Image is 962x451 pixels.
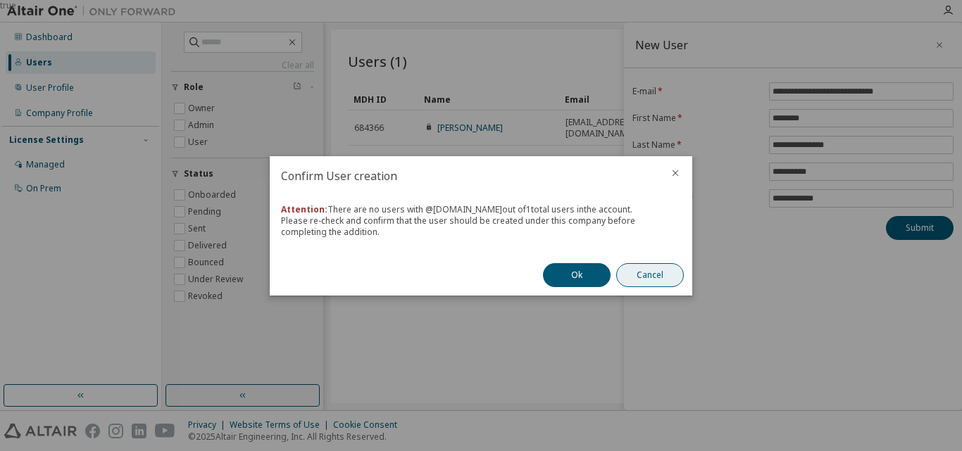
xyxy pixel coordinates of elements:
[270,156,658,196] h2: Confirm User creation
[670,167,681,179] button: close
[616,263,684,287] button: Cancel
[543,263,611,287] button: Ok
[281,203,327,215] b: Attention:
[281,204,681,238] div: There are no users with @ [DOMAIN_NAME] out of 1 total users in the account . Please re-check and...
